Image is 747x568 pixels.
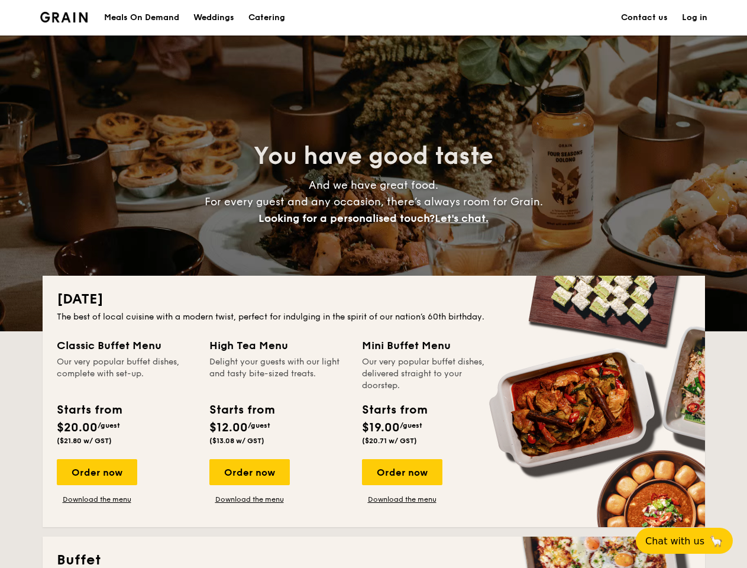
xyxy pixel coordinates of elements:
span: ($20.71 w/ GST) [362,437,417,445]
div: The best of local cuisine with a modern twist, perfect for indulging in the spirit of our nation’... [57,311,691,323]
div: Mini Buffet Menu [362,337,500,354]
div: Order now [362,459,442,485]
button: Chat with us🦙 [636,528,733,554]
span: /guest [400,421,422,430]
span: Chat with us [645,535,704,547]
span: /guest [98,421,120,430]
div: Our very popular buffet dishes, delivered straight to your doorstep. [362,356,500,392]
span: /guest [248,421,270,430]
div: Our very popular buffet dishes, complete with set-up. [57,356,195,392]
span: $19.00 [362,421,400,435]
h2: [DATE] [57,290,691,309]
span: And we have great food. For every guest and any occasion, there’s always room for Grain. [205,179,543,225]
a: Logotype [40,12,88,22]
a: Download the menu [362,495,442,504]
div: Order now [57,459,137,485]
div: High Tea Menu [209,337,348,354]
span: ($21.80 w/ GST) [57,437,112,445]
span: Let's chat. [435,212,489,225]
div: Starts from [209,401,274,419]
span: Looking for a personalised touch? [258,212,435,225]
img: Grain [40,12,88,22]
span: $12.00 [209,421,248,435]
span: ($13.08 w/ GST) [209,437,264,445]
div: Starts from [362,401,426,419]
a: Download the menu [209,495,290,504]
span: $20.00 [57,421,98,435]
span: You have good taste [254,142,493,170]
a: Download the menu [57,495,137,504]
div: Order now [209,459,290,485]
div: Starts from [57,401,121,419]
div: Classic Buffet Menu [57,337,195,354]
span: 🦙 [709,534,723,548]
div: Delight your guests with our light and tasty bite-sized treats. [209,356,348,392]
